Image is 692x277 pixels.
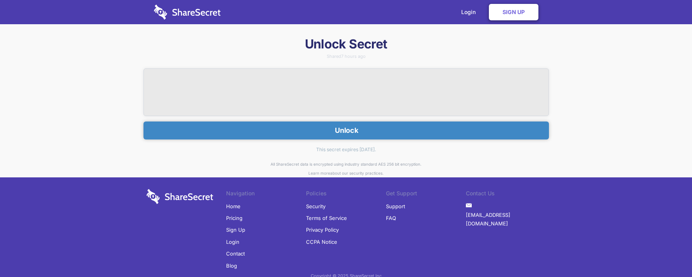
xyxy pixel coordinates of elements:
a: Learn more [308,171,330,175]
div: All ShareSecret data is encrypted using industry standard AES 256 bit encryption. about our secur... [143,160,549,177]
a: CCPA Notice [306,236,337,248]
a: Sign Up [226,224,245,236]
a: Blog [226,260,237,272]
li: Contact Us [466,189,546,200]
a: Contact [226,248,245,259]
a: Terms of Service [306,212,347,224]
a: Pricing [226,212,242,224]
li: Get Support [386,189,466,200]
img: logo-wordmark-white-trans-d4663122ce5f474addd5e946df7df03e33cb6a1c49d2221995e7729f52c070b2.svg [147,189,213,204]
div: This secret expires [DATE]. [143,139,549,160]
a: Home [226,200,241,212]
a: Login [226,236,239,248]
a: FAQ [386,212,396,224]
a: Security [306,200,326,212]
a: Privacy Policy [306,224,339,236]
li: Navigation [226,189,306,200]
a: [EMAIL_ADDRESS][DOMAIN_NAME] [466,209,546,230]
a: Sign Up [489,4,538,20]
a: Support [386,200,405,212]
h1: Unlock Secret [143,36,549,52]
button: Unlock [143,122,549,139]
div: Shared 7 hours ago [143,54,549,59]
li: Policies [306,189,386,200]
img: logo-wordmark-white-trans-d4663122ce5f474addd5e946df7df03e33cb6a1c49d2221995e7729f52c070b2.svg [154,5,221,20]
